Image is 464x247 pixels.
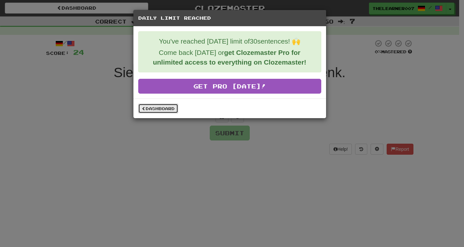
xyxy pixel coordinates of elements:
[143,48,316,67] p: Come back [DATE] or
[153,49,306,66] strong: get Clozemaster Pro for unlimited access to everything on Clozemaster!
[143,36,316,46] p: You've reached [DATE] limit of 30 sentences! 🙌
[138,79,321,94] a: Get Pro [DATE]!
[138,15,321,21] h5: Daily Limit Reached
[138,104,178,113] a: Dashboard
